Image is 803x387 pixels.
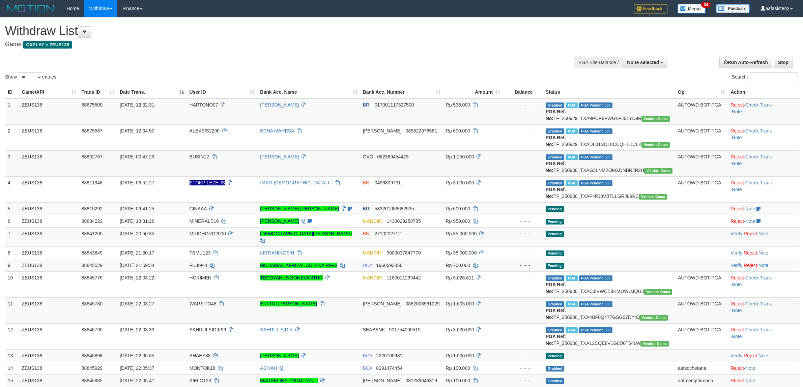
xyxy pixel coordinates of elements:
span: Marked by aafsreyleap [566,154,577,160]
span: Marked by aaftrukkakada [566,327,577,333]
a: Note [732,334,742,339]
td: 15 [5,374,19,387]
span: Marked by aaftanly [566,275,577,281]
span: PGA Pending [579,301,613,307]
b: PGA Ref. No: [546,161,566,173]
span: PGA Pending [579,102,613,108]
div: - - - [506,300,540,307]
h4: Game: [5,41,528,48]
td: · · [728,323,800,349]
td: aafmengthireach [675,374,728,387]
th: ID [5,86,19,98]
span: Copy 0882008561029 to clipboard [405,301,439,306]
td: · [728,215,800,227]
span: 88845929 [82,365,103,371]
img: panduan.png [716,4,750,13]
span: Rp 950.000 [446,218,470,224]
td: 6 [5,215,19,227]
td: AUTOWD-BOT-PGA [675,150,728,176]
td: ZEUS138 [19,323,79,349]
span: HARTONO07 [190,102,218,108]
span: Rp 536.000 [446,102,470,108]
span: Grabbed [546,128,565,134]
td: · · [728,124,800,150]
span: Copy 085822076561 to clipboard [405,128,437,133]
span: Vendor URL: https://trx31.1velocity.biz [644,289,672,295]
td: 11 [5,297,19,323]
td: ZEUS138 [19,246,79,259]
span: SEABANK [363,327,385,332]
span: BCA [363,263,372,268]
th: Date Trans.: activate to sort column descending [117,86,187,98]
td: · [728,202,800,215]
a: Reject [730,275,744,280]
a: Note [732,282,742,287]
span: Pending [546,250,564,256]
td: ZEUS138 [19,362,79,374]
span: MANDIRI [363,250,383,256]
a: Reject [730,378,744,383]
div: - - - [506,153,540,160]
span: [DATE] 22:03:27 [120,301,154,306]
span: Grabbed [546,301,565,307]
span: PGA Pending [579,327,613,333]
span: BRI [363,206,371,211]
b: PGA Ref. No: [546,308,566,320]
td: AUTOWD-BOT-PGA [675,124,728,150]
td: 12 [5,323,19,349]
a: Verify [730,250,742,256]
span: Grabbed [546,327,565,333]
span: [DATE] 00:47:29 [120,154,154,159]
td: · [728,374,800,387]
span: Grabbed [546,275,565,281]
a: LISTIANINGSIH [260,250,294,256]
span: [DATE] 12:32:31 [120,102,154,108]
div: - - - [506,262,540,269]
b: PGA Ref. No: [546,109,566,121]
span: SAHRULSIDIK99 [190,327,226,332]
a: [PERSON_NAME] [260,218,299,224]
td: TF_250930_TXAF4PJ0VBTLLGRJ89RC [543,176,675,202]
span: BNI [363,180,371,185]
span: [PERSON_NAME] [363,301,402,306]
a: Reject [730,365,744,371]
span: Nama rekening ada tanda titik/strip, harap diedit [190,180,225,185]
label: Search: [732,72,798,82]
a: Reject [730,128,744,133]
span: Copy 2220160931 to clipboard [376,353,402,358]
span: HOKIMEN [190,275,211,280]
a: Note [732,161,742,166]
a: Note [758,231,769,236]
td: ZEUS138 [19,271,79,297]
span: Marked by aafsreyleap [566,180,577,186]
span: MANDIRI [363,275,383,280]
span: Copy 081239646319 to clipboard [405,378,437,383]
td: ZEUS138 [19,202,79,215]
div: - - - [506,218,540,225]
span: 88841200 [82,231,103,236]
span: Rp 600.000 [446,206,470,211]
span: Rp 3.000.000 [446,180,474,185]
div: - - - [506,101,540,108]
span: Rp 35.000.000 [446,231,477,236]
span: BCA [363,365,372,371]
a: [PERSON_NAME] [260,102,299,108]
span: Rp 3.000.000 [446,327,474,332]
span: 88811948 [82,180,103,185]
span: Copy 901754090519 to clipboard [389,327,420,332]
td: 3 [5,150,19,176]
td: 8 [5,246,19,259]
a: Note [758,353,769,358]
span: ALEXSIS2290 [190,128,220,133]
td: ZEUS138 [19,374,79,387]
span: Grabbed [546,378,565,384]
span: [DATE] 22:03:22 [120,275,154,280]
span: KIELO123 [190,378,211,383]
span: [DATE] 22:05:37 [120,365,154,371]
td: ZEUS138 [19,176,79,202]
a: Note [745,206,755,211]
span: Copy 1430029258785 to clipboard [386,218,421,224]
a: [DEMOGRAPHIC_DATA][PERSON_NAME] [260,231,352,236]
span: Grabbed [546,366,565,371]
span: Rp 1.605.000 [446,301,474,306]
